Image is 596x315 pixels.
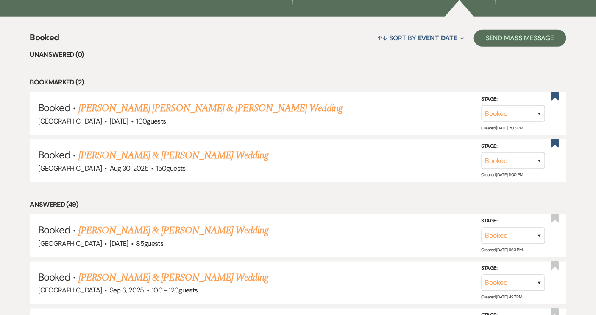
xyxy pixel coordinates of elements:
span: 100 - 120 guests [152,286,198,295]
span: Created: [DATE] 9:33 PM [482,247,523,253]
span: Created: [DATE] 2:03 PM [482,125,523,131]
span: [GEOGRAPHIC_DATA] [38,164,102,173]
li: Unanswered (0) [30,49,566,60]
a: [PERSON_NAME] [PERSON_NAME] & [PERSON_NAME] Wedding [78,101,343,116]
span: [GEOGRAPHIC_DATA] [38,117,102,126]
span: 150 guests [156,164,186,173]
li: Bookmarked (2) [30,77,566,88]
span: Booked [38,101,70,114]
span: [GEOGRAPHIC_DATA] [38,239,102,248]
span: Created: [DATE] 11:00 PM [482,172,523,178]
span: ↑↓ [378,34,388,42]
label: Stage: [482,95,545,104]
a: [PERSON_NAME] & [PERSON_NAME] Wedding [78,223,268,238]
span: Sep 6, 2025 [110,286,144,295]
label: Stage: [482,217,545,226]
a: [PERSON_NAME] & [PERSON_NAME] Wedding [78,148,268,163]
span: 85 guests [136,239,163,248]
span: 100 guests [136,117,166,126]
span: Booked [38,148,70,161]
span: Booked [38,223,70,236]
label: Stage: [482,264,545,273]
a: [PERSON_NAME] & [PERSON_NAME] Wedding [78,270,268,285]
span: [GEOGRAPHIC_DATA] [38,286,102,295]
span: Aug 30, 2025 [110,164,148,173]
button: Send Mass Message [474,30,566,47]
button: Sort By Event Date [374,27,468,49]
span: Booked [30,31,59,49]
li: Answered (49) [30,199,566,210]
span: Created: [DATE] 4:27 PM [482,295,522,300]
span: [DATE] [110,117,128,126]
span: Event Date [418,34,457,42]
span: Booked [38,270,70,284]
label: Stage: [482,142,545,151]
span: [DATE] [110,239,128,248]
